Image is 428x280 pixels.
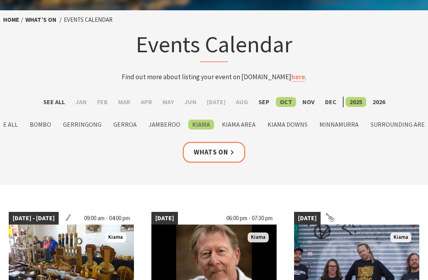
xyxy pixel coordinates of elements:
[232,97,252,107] label: Aug
[151,212,178,225] span: [DATE]
[26,120,55,130] label: Bombo
[159,97,178,107] label: May
[71,97,91,107] label: Jan
[188,120,214,130] label: Kiama
[137,97,156,107] label: Apr
[294,212,321,225] span: [DATE]
[264,120,311,130] label: Kiama Downs
[254,97,273,107] label: Sep
[203,97,229,107] label: [DATE]
[114,97,134,107] label: Mar
[80,212,134,225] span: 09:00 am - 04:00 pm
[183,142,245,163] a: Whats On
[93,97,112,107] label: Feb
[3,16,19,24] a: Home
[346,97,366,107] label: 2025
[369,97,389,107] label: 2026
[75,29,353,62] h1: Events Calendar
[180,97,201,107] label: Jun
[145,120,184,130] label: Jamberoo
[218,120,260,130] label: Kiama Area
[390,232,411,242] span: Kiama
[291,72,305,82] a: here
[25,16,56,24] a: What’s On
[64,15,113,25] li: Events Calendar
[315,120,363,130] label: Minnamurra
[39,97,69,107] label: See All
[59,120,105,130] label: Gerringong
[105,232,126,242] span: Kiama
[109,120,141,130] label: Gerroa
[298,97,319,107] label: Nov
[222,212,277,225] span: 06:00 pm - 07:30 pm
[248,232,269,242] span: Kiama
[9,212,59,225] span: [DATE] - [DATE]
[75,72,353,82] p: Find out more about listing your event on [DOMAIN_NAME] .
[276,97,296,107] label: Oct
[321,97,340,107] label: Dec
